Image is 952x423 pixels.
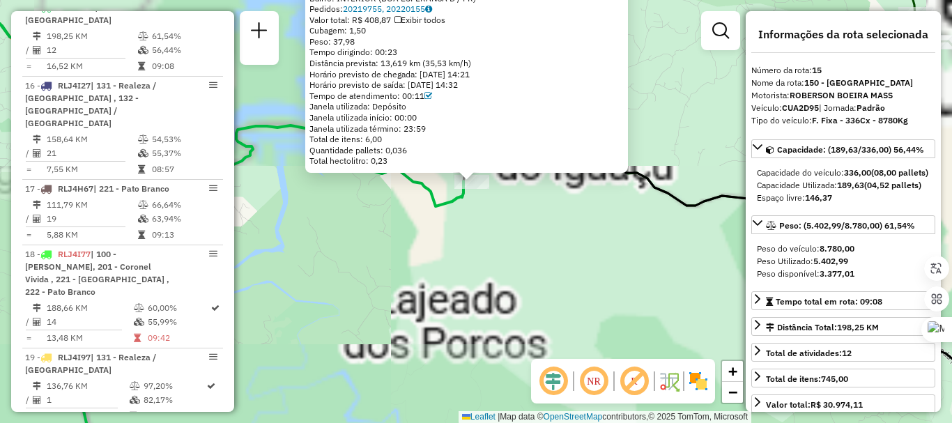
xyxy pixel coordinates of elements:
td: 1 [46,393,129,407]
span: Ocultar NR [577,364,611,398]
td: 08:57 [151,162,217,176]
span: | [498,412,500,422]
strong: 150 - [GEOGRAPHIC_DATA] [804,77,913,88]
strong: 15 [812,65,822,75]
td: = [25,331,32,345]
td: / [25,393,32,407]
i: Total de Atividades [33,46,41,54]
td: 82,17% [143,393,203,407]
i: Total de Atividades [33,318,41,326]
td: 13,48 KM [46,331,133,345]
td: / [25,146,32,160]
i: % de utilização da cubagem [130,396,140,404]
span: RLJ4I77 [58,249,91,259]
i: Rota otimizada [211,304,220,312]
td: ANS [202,409,220,423]
td: 55,99% [147,315,210,329]
td: 09:13 [151,228,217,242]
div: Pedidos: [309,3,624,15]
a: OpenStreetMap [544,412,603,422]
img: Exibir/Ocultar setores [687,370,709,392]
strong: ROBERSON BOEIRA MASS [790,90,893,100]
a: 20219755, 20220155 [343,3,432,14]
span: | 100 - [PERSON_NAME], 201 - Coronel Vivida , 221 - [GEOGRAPHIC_DATA] , 222 - Pato Branco [25,249,169,297]
i: Tempo total em rota [138,62,145,70]
td: 19 [46,212,137,226]
strong: F. Fixa - 336Cx - 8780Kg [812,115,908,125]
span: | 221 - Pato Branco [93,183,169,194]
a: Valor total:R$ 30.974,11 [751,394,935,413]
td: 09:42 [147,331,210,345]
i: % de utilização do peso [138,32,148,40]
div: Motorista: [751,89,935,102]
td: 136,76 KM [46,409,129,423]
div: Nome da rota: [751,77,935,89]
a: Com service time [424,91,432,101]
div: Veículo: [751,102,935,114]
span: | 131 - Realeza / [GEOGRAPHIC_DATA] [25,352,156,375]
i: Distância Total [33,304,41,312]
td: 97,20% [143,379,203,393]
div: Total hectolitro: 0,23 [309,155,624,167]
td: 54,53% [151,132,217,146]
td: 12 [46,43,137,57]
i: Total de Atividades [33,215,41,223]
span: 19 - [25,352,156,375]
td: 63,94% [151,212,217,226]
div: Total de itens: 6,00 [309,134,624,145]
i: Distância Total [33,382,41,390]
span: Capacidade: (189,63/336,00) 56,44% [777,144,924,155]
span: RLJ4H67 [58,183,93,194]
i: Tempo total em rota [138,165,145,174]
td: 21 [46,146,137,160]
span: Ocultar deslocamento [537,364,570,398]
td: 198,25 KM [46,29,137,43]
td: 16,52 KM [46,59,137,73]
span: 198,25 KM [837,322,879,332]
div: Peso Utilizado: [757,255,930,268]
td: = [25,59,32,73]
strong: 336,00 [844,167,871,178]
i: Distância Total [33,201,41,209]
a: Tempo total em rota: 09:08 [751,291,935,310]
a: Nova sessão e pesquisa [245,17,273,48]
em: Opções [209,81,217,89]
i: % de utilização da cubagem [138,46,148,54]
div: Distância Total: [766,321,879,334]
i: Tempo total em rota [138,231,145,239]
div: Distância prevista: 13,619 km (35,53 km/h) [309,58,624,69]
a: Distância Total:198,25 KM [751,317,935,336]
strong: Padrão [857,102,885,113]
div: Capacidade do veículo: [757,167,930,179]
td: = [25,162,32,176]
em: Opções [209,184,217,192]
span: Cubagem: 1,50 [309,25,366,36]
div: Janela utilizada: Depósito [309,101,624,112]
div: Capacidade: (189,63/336,00) 56,44% [751,161,935,210]
a: Peso: (5.402,99/8.780,00) 61,54% [751,215,935,234]
span: RLJ4I27 [58,80,91,91]
span: | Jornada: [819,102,885,113]
div: Horário previsto de saída: [DATE] 14:32 [309,79,624,91]
td: 5,88 KM [46,228,137,242]
span: Peso: 37,98 [309,36,355,47]
div: Map data © contributors,© 2025 TomTom, Microsoft [459,411,751,423]
td: 136,76 KM [46,379,129,393]
span: 16 - [25,80,156,128]
div: Tempo de atendimento: 00:11 [309,91,624,102]
span: Peso: (5.402,99/8.780,00) 61,54% [779,220,915,231]
i: Total de Atividades [33,149,41,157]
strong: (08,00 pallets) [871,167,928,178]
img: Fluxo de ruas [658,370,680,392]
strong: (04,52 pallets) [864,180,921,190]
td: / [25,43,32,57]
td: = [25,228,32,242]
span: 18 - [25,249,169,297]
div: Janela utilizada término: 23:59 [309,123,624,134]
div: Peso: (5.402,99/8.780,00) 61,54% [751,237,935,286]
div: Janela utilizada início: 00:00 [309,112,624,123]
i: Rota otimizada [207,382,215,390]
div: Capacidade Utilizada: [757,179,930,192]
div: Número da rota: [751,64,935,77]
span: RLJ4I97 [58,352,91,362]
